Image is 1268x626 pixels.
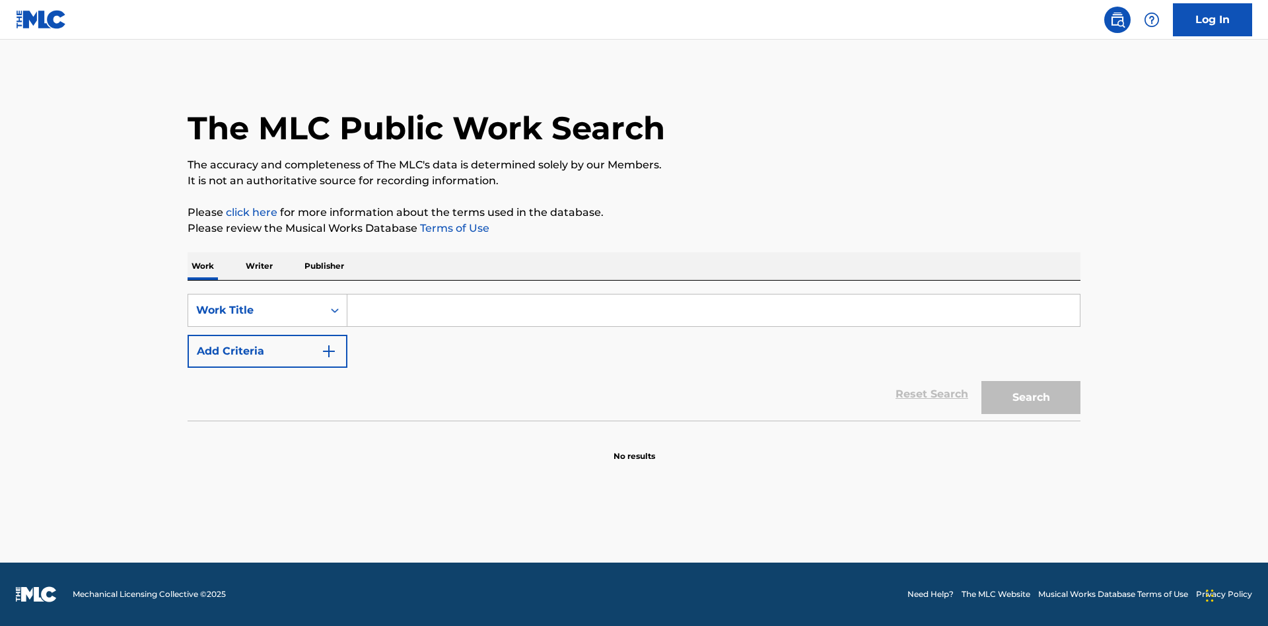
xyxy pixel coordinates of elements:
div: Help [1139,7,1165,33]
p: Publisher [300,252,348,280]
p: Writer [242,252,277,280]
div: Drag [1206,576,1214,615]
p: Please for more information about the terms used in the database. [188,205,1080,221]
a: Public Search [1104,7,1131,33]
a: Musical Works Database Terms of Use [1038,588,1188,600]
a: Need Help? [907,588,954,600]
a: The MLC Website [962,588,1030,600]
img: logo [16,586,57,602]
p: Work [188,252,218,280]
span: Mechanical Licensing Collective © 2025 [73,588,226,600]
a: Log In [1173,3,1252,36]
a: Privacy Policy [1196,588,1252,600]
h1: The MLC Public Work Search [188,108,665,148]
button: Add Criteria [188,335,347,368]
p: No results [614,435,655,462]
iframe: Chat Widget [1202,563,1268,626]
a: click here [226,206,277,219]
div: Work Title [196,302,315,318]
img: help [1144,12,1160,28]
img: search [1109,12,1125,28]
form: Search Form [188,294,1080,421]
p: It is not an authoritative source for recording information. [188,173,1080,189]
a: Terms of Use [417,222,489,234]
p: The accuracy and completeness of The MLC's data is determined solely by our Members. [188,157,1080,173]
img: 9d2ae6d4665cec9f34b9.svg [321,343,337,359]
img: MLC Logo [16,10,67,29]
p: Please review the Musical Works Database [188,221,1080,236]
